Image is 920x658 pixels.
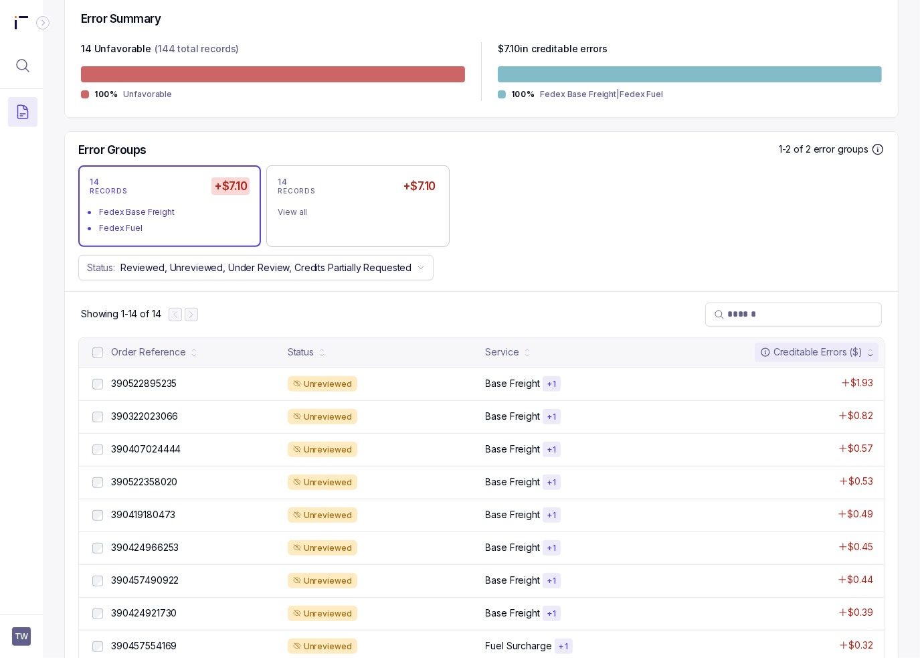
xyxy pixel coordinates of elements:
p: $0.49 [848,507,873,521]
div: Unreviewed [288,639,357,655]
p: $0.82 [848,409,873,422]
p: 390424966253 [111,541,179,554]
div: Unreviewed [288,606,357,622]
input: checkbox-checkbox [92,608,103,619]
input: checkbox-checkbox [92,477,103,488]
p: 14 [90,177,99,187]
p: 1-2 of 2 [779,143,814,156]
p: 390457554169 [111,639,177,653]
div: Creditable Errors ($) [760,345,862,359]
p: Base Freight [486,574,540,587]
p: $0.53 [849,475,873,488]
p: 390424921730 [111,606,177,620]
p: + 1 [559,641,569,652]
p: 14 Unfavorable [81,42,151,58]
p: + 1 [547,543,557,554]
div: Remaining page entries [81,307,161,321]
p: Base Freight [486,541,540,554]
p: $0.39 [848,606,873,619]
div: Status [288,345,314,359]
div: Unreviewed [288,442,357,458]
div: Unreviewed [288,376,357,392]
p: Fedex Base Freight|Fedex Fuel [540,88,663,101]
p: 100% [511,89,535,100]
div: View all [278,205,427,219]
input: checkbox-checkbox [92,641,103,652]
p: Base Freight [486,606,540,620]
p: Base Freight [486,442,540,456]
input: checkbox-checkbox [92,543,103,554]
p: 14 [278,177,287,187]
p: $ 7.10 in creditable errors [498,42,608,58]
button: Status:Reviewed, Unreviewed, Under Review, Credits Partially Requested [78,255,434,280]
p: Status: [87,261,115,274]
p: Base Freight [486,508,540,521]
p: RECORDS [90,187,127,195]
p: $1.93 [851,376,873,390]
div: Service [486,345,519,359]
button: Menu Icon Button MagnifyingGlassIcon [8,51,37,80]
p: 100% [94,89,118,100]
p: Base Freight [486,410,540,423]
h5: +$7.10 [400,177,438,195]
h5: +$7.10 [211,177,250,195]
div: Unreviewed [288,409,357,425]
p: $0.44 [848,573,873,586]
h5: Error Groups [78,143,147,157]
p: RECORDS [278,187,315,195]
button: Menu Icon Button DocumentTextIcon [8,97,37,127]
div: Unreviewed [288,573,357,589]
p: 390407024444 [111,442,181,456]
p: Fuel Surcharge [486,639,552,653]
div: Order Reference [111,345,186,359]
p: + 1 [547,477,557,488]
div: Collapse Icon [35,15,51,31]
input: checkbox-checkbox [92,379,103,390]
input: checkbox-checkbox [92,444,103,455]
p: $0.57 [848,442,873,455]
p: + 1 [547,576,557,586]
p: + 1 [547,608,557,619]
p: $0.32 [849,639,873,652]
p: Showing 1-14 of 14 [81,307,161,321]
div: Fedex Fuel [99,222,248,235]
div: Unreviewed [288,540,357,556]
p: 390522895235 [111,377,177,390]
p: (144 total records) [155,42,239,58]
button: User initials [12,627,31,646]
p: 390457490922 [111,574,179,587]
p: + 1 [547,444,557,455]
div: Unreviewed [288,507,357,523]
p: 390419180473 [111,508,175,521]
p: Base Freight [486,475,540,489]
p: + 1 [547,412,557,422]
input: checkbox-checkbox [92,347,103,358]
h5: Error Summary [81,11,161,26]
p: error groups [814,143,868,156]
input: checkbox-checkbox [92,510,103,521]
p: + 1 [547,379,557,390]
p: 390322023066 [111,410,178,423]
input: checkbox-checkbox [92,576,103,586]
p: + 1 [547,510,557,521]
div: Unreviewed [288,475,357,491]
p: 390522358020 [111,475,177,489]
div: Fedex Base Freight [99,205,248,219]
p: Unfavorable [123,88,172,101]
p: Reviewed, Unreviewed, Under Review, Credits Partially Requested [120,261,411,274]
input: checkbox-checkbox [92,412,103,422]
p: Base Freight [486,377,540,390]
p: $0.45 [848,540,873,554]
